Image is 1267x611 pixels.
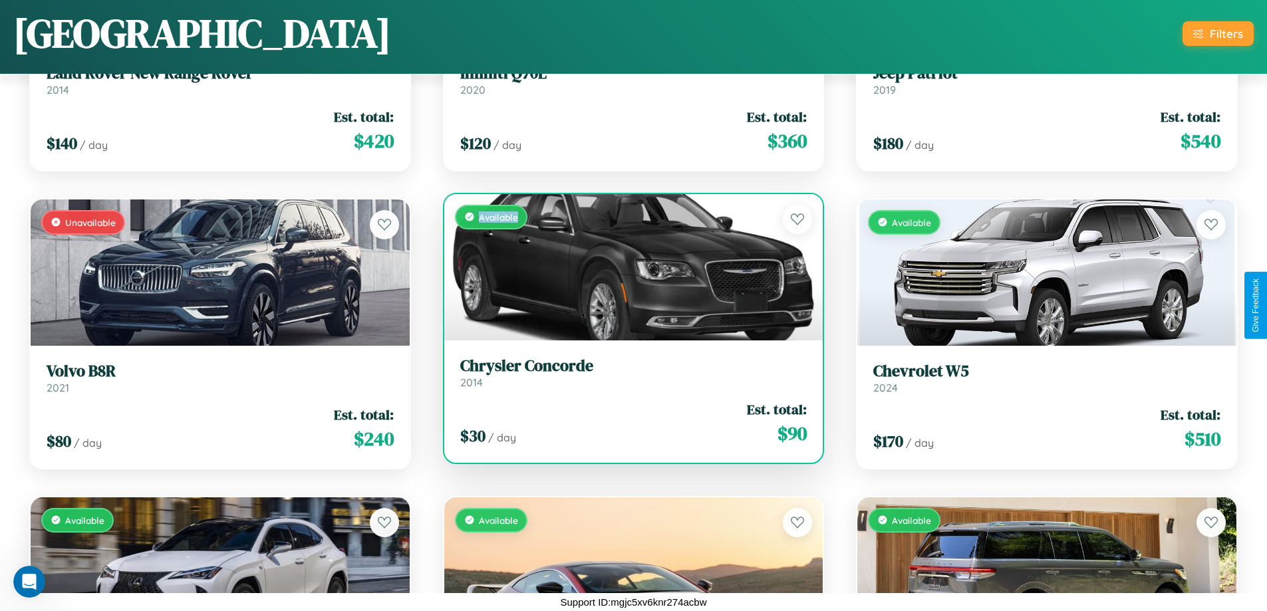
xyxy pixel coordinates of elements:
[47,430,71,452] span: $ 80
[488,431,516,444] span: / day
[460,64,807,83] h3: Infiniti Q70L
[479,211,518,223] span: Available
[747,400,807,419] span: Est. total:
[892,217,931,228] span: Available
[1183,21,1254,46] button: Filters
[334,405,394,424] span: Est. total:
[1181,128,1220,154] span: $ 540
[873,381,898,394] span: 2024
[873,430,903,452] span: $ 170
[906,436,934,449] span: / day
[47,362,394,381] h3: Volvo B8R
[65,515,104,526] span: Available
[873,83,896,96] span: 2019
[460,376,483,389] span: 2014
[906,138,934,152] span: / day
[493,138,521,152] span: / day
[777,420,807,447] span: $ 90
[460,132,491,154] span: $ 120
[354,426,394,452] span: $ 240
[13,566,45,598] iframe: Intercom live chat
[747,107,807,126] span: Est. total:
[1251,279,1260,332] div: Give Feedback
[873,64,1220,96] a: Jeep Patriot2019
[460,356,807,376] h3: Chrysler Concorde
[873,362,1220,381] h3: Chevrolet W5
[65,217,116,228] span: Unavailable
[47,132,77,154] span: $ 140
[334,107,394,126] span: Est. total:
[873,64,1220,83] h3: Jeep Patriot
[47,381,69,394] span: 2021
[47,64,394,96] a: Land Rover New Range Rover2014
[13,6,391,61] h1: [GEOGRAPHIC_DATA]
[873,132,903,154] span: $ 180
[460,356,807,389] a: Chrysler Concorde2014
[892,515,931,526] span: Available
[47,83,69,96] span: 2014
[1210,27,1243,41] div: Filters
[768,128,807,154] span: $ 360
[479,515,518,526] span: Available
[47,64,394,83] h3: Land Rover New Range Rover
[1161,107,1220,126] span: Est. total:
[47,362,394,394] a: Volvo B8R2021
[873,362,1220,394] a: Chevrolet W52024
[1161,405,1220,424] span: Est. total:
[460,64,807,96] a: Infiniti Q70L2020
[74,436,102,449] span: / day
[1185,426,1220,452] span: $ 510
[560,593,706,611] p: Support ID: mgjc5xv6knr274acbw
[460,425,486,447] span: $ 30
[354,128,394,154] span: $ 420
[80,138,108,152] span: / day
[460,83,486,96] span: 2020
